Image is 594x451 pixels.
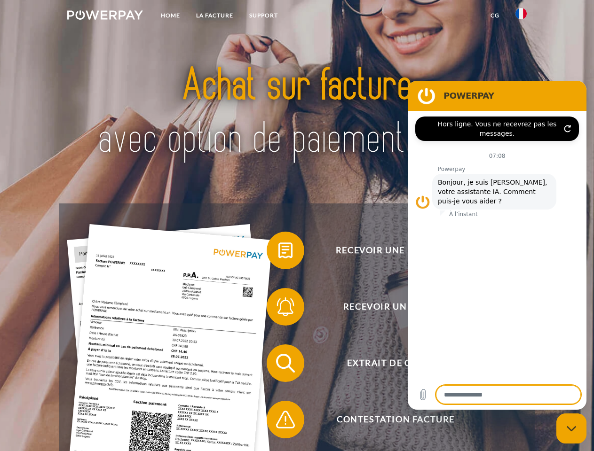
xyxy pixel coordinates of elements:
[241,7,286,24] a: Support
[267,288,511,326] button: Recevoir un rappel?
[274,408,297,431] img: qb_warning.svg
[280,401,511,438] span: Contestation Facture
[280,288,511,326] span: Recevoir un rappel?
[274,239,297,262] img: qb_bill.svg
[274,295,297,319] img: qb_bell.svg
[188,7,241,24] a: LA FACTURE
[483,7,507,24] a: CG
[267,401,511,438] button: Contestation Facture
[515,8,527,19] img: fr
[267,232,511,269] button: Recevoir une facture ?
[67,10,143,20] img: logo-powerpay-white.svg
[280,232,511,269] span: Recevoir une facture ?
[267,344,511,382] button: Extrait de compte
[274,351,297,375] img: qb_search.svg
[408,81,586,410] iframe: Fenêtre de messagerie
[280,344,511,382] span: Extrait de compte
[556,413,586,443] iframe: Bouton de lancement de la fenêtre de messagerie, conversation en cours
[153,7,188,24] a: Home
[90,45,504,180] img: title-powerpay_fr.svg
